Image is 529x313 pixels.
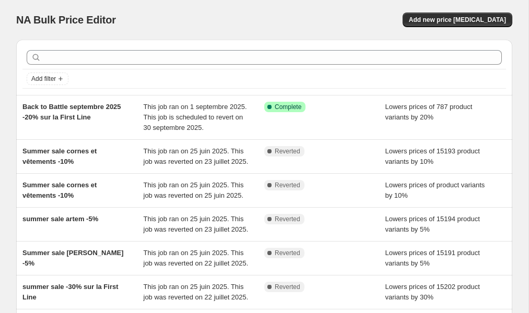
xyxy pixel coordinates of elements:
[144,215,249,233] span: This job ran on 25 juin 2025. This job was reverted on 23 juillet 2025.
[144,249,249,267] span: This job ran on 25 juin 2025. This job was reverted on 22 juillet 2025.
[144,147,249,165] span: This job ran on 25 juin 2025. This job was reverted on 23 juillet 2025.
[409,16,506,24] span: Add new price [MEDICAL_DATA]
[385,181,485,199] span: Lowers prices of product variants by 10%
[16,14,116,26] span: NA Bulk Price Editor
[275,103,301,111] span: Complete
[275,181,300,189] span: Reverted
[22,103,121,121] span: Back to Battle septembre 2025 -20% sur la First Line
[22,215,98,223] span: summer sale artem -5%
[144,181,244,199] span: This job ran on 25 juin 2025. This job was reverted on 25 juin 2025.
[22,147,97,165] span: Summer sale cornes et vêtements -10%
[31,75,56,83] span: Add filter
[22,283,119,301] span: summer sale -30% sur la First Line
[22,249,124,267] span: Summer sale [PERSON_NAME] -5%
[385,103,473,121] span: Lowers prices of 787 product variants by 20%
[385,249,480,267] span: Lowers prices of 15191 product variants by 5%
[144,103,247,131] span: This job ran on 1 septembre 2025. This job is scheduled to revert on 30 septembre 2025.
[275,215,300,223] span: Reverted
[22,181,97,199] span: Summer sale cornes et vêtements -10%
[27,73,68,85] button: Add filter
[275,283,300,291] span: Reverted
[275,249,300,257] span: Reverted
[385,283,480,301] span: Lowers prices of 15202 product variants by 30%
[275,147,300,155] span: Reverted
[144,283,249,301] span: This job ran on 25 juin 2025. This job was reverted on 22 juillet 2025.
[385,215,480,233] span: Lowers prices of 15194 product variants by 5%
[403,13,512,27] button: Add new price [MEDICAL_DATA]
[385,147,480,165] span: Lowers prices of 15193 product variants by 10%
